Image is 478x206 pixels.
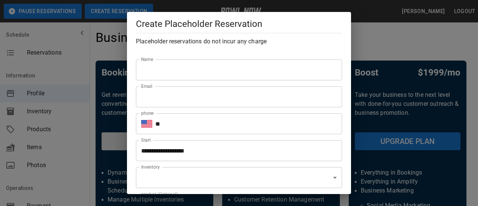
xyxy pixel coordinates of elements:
label: Start [141,137,151,143]
h5: Create Placeholder Reservation [136,18,342,30]
button: Select country [141,118,152,129]
h6: Placeholder reservations do not incur any charge [136,36,342,47]
input: Choose date, selected date is Sep 22, 2025 [136,140,337,161]
div: ​ [136,167,342,188]
label: phone [141,110,154,116]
